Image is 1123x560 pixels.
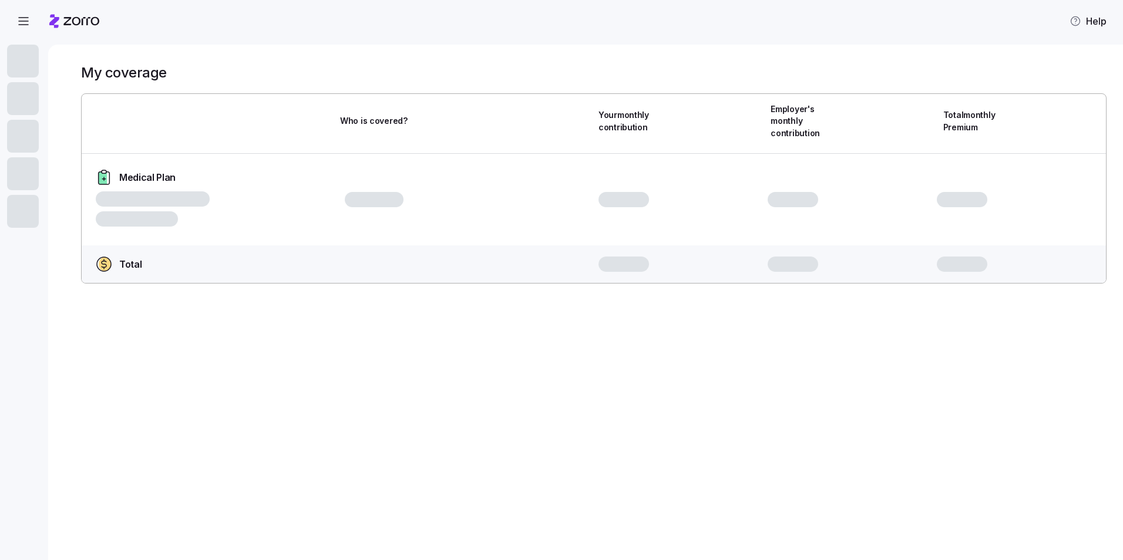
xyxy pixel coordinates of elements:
[1060,9,1116,33] button: Help
[81,63,167,82] h1: My coverage
[119,257,142,272] span: Total
[340,115,408,127] span: Who is covered?
[771,103,848,139] span: Employer's monthly contribution
[943,109,1020,133] span: Total monthly Premium
[1070,14,1107,28] span: Help
[599,109,675,133] span: Your monthly contribution
[119,170,176,185] span: Medical Plan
